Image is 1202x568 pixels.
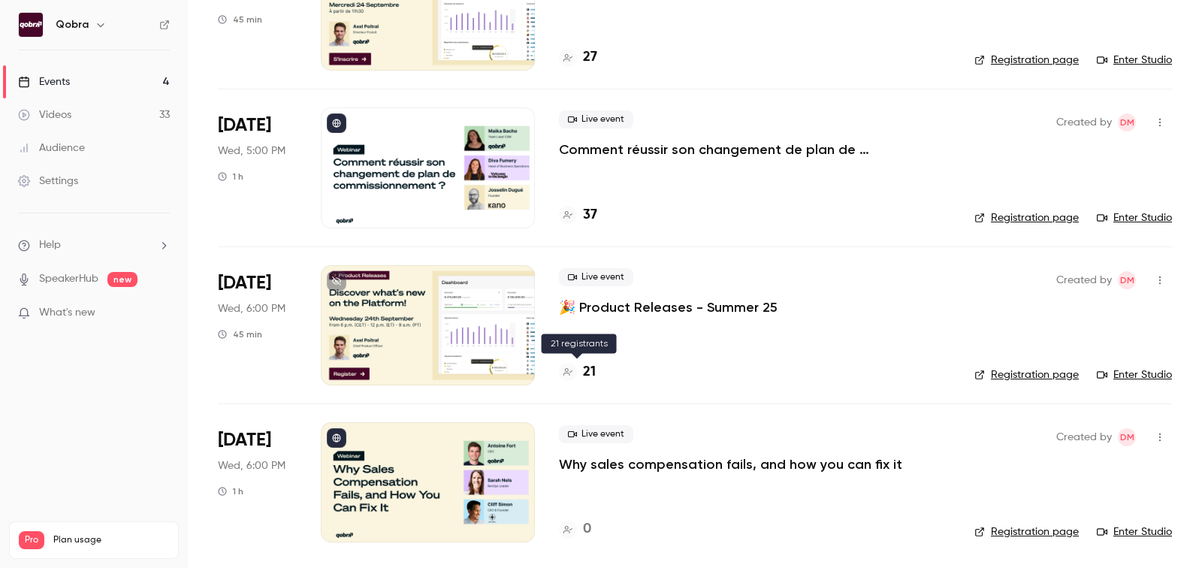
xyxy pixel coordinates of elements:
[559,140,950,159] a: Comment réussir son changement de plan de commissionnement ?
[218,171,243,183] div: 1 h
[218,14,262,26] div: 45 min
[218,422,297,542] div: Oct 8 Wed, 6:00 PM (Europe/Paris)
[1097,524,1172,539] a: Enter Studio
[218,113,271,137] span: [DATE]
[218,107,297,228] div: Sep 24 Wed, 5:00 PM (Europe/Paris)
[218,458,285,473] span: Wed, 6:00 PM
[559,362,596,382] a: 21
[218,428,271,452] span: [DATE]
[583,205,597,225] h4: 37
[218,144,285,159] span: Wed, 5:00 PM
[559,47,597,68] a: 27
[559,268,633,286] span: Live event
[974,53,1079,68] a: Registration page
[218,265,297,385] div: Sep 24 Wed, 6:00 PM (Europe/Paris)
[559,205,597,225] a: 37
[1120,271,1134,289] span: DM
[1097,367,1172,382] a: Enter Studio
[1097,53,1172,68] a: Enter Studio
[1120,113,1134,131] span: DM
[1118,428,1136,446] span: Dylan Manceau
[559,298,778,316] a: 🎉 Product Releases - Summer 25
[1118,271,1136,289] span: Dylan Manceau
[19,531,44,549] span: Pro
[18,237,170,253] li: help-dropdown-opener
[559,425,633,443] span: Live event
[583,519,591,539] h4: 0
[18,74,70,89] div: Events
[218,271,271,295] span: [DATE]
[18,140,85,156] div: Audience
[559,110,633,128] span: Live event
[1118,113,1136,131] span: Dylan Manceau
[19,13,43,37] img: Qobra
[1120,428,1134,446] span: DM
[53,534,169,546] span: Plan usage
[39,237,61,253] span: Help
[1056,271,1112,289] span: Created by
[18,107,71,122] div: Videos
[559,519,591,539] a: 0
[1056,113,1112,131] span: Created by
[1097,210,1172,225] a: Enter Studio
[56,17,89,32] h6: Qobra
[18,174,78,189] div: Settings
[39,271,98,287] a: SpeakerHub
[107,272,137,287] span: new
[974,210,1079,225] a: Registration page
[559,455,902,473] a: Why sales compensation fails, and how you can fix it
[583,47,597,68] h4: 27
[39,305,95,321] span: What's new
[218,328,262,340] div: 45 min
[1056,428,1112,446] span: Created by
[218,301,285,316] span: Wed, 6:00 PM
[583,362,596,382] h4: 21
[218,485,243,497] div: 1 h
[974,367,1079,382] a: Registration page
[974,524,1079,539] a: Registration page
